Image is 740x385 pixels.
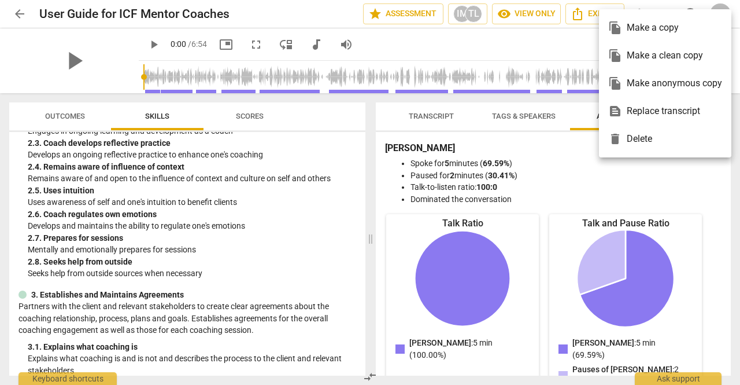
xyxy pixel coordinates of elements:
[608,42,722,69] div: Make a clean copy
[608,69,722,97] div: Make anonymous copy
[608,49,622,63] span: file_copy
[608,21,622,35] span: file_copy
[608,125,722,153] div: Delete
[608,97,722,125] div: Replace transcript
[608,76,622,90] span: file_copy
[608,132,622,146] span: delete
[608,14,722,42] div: Make a copy
[608,104,622,118] span: text_snippet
